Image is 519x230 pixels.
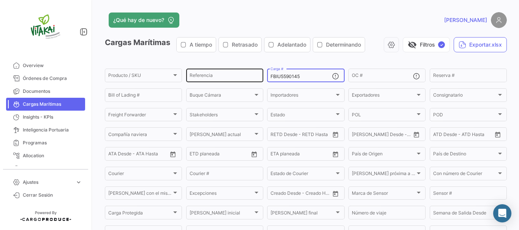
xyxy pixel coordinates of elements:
h3: Cargas Marítimas [105,37,367,52]
span: [PERSON_NAME] final [271,211,334,217]
span: Exportadores [352,94,415,99]
span: Stakeholders [190,113,253,119]
span: [PERSON_NAME] con el mismo estado [108,192,172,197]
input: Desde [271,152,284,158]
span: Compañía naviera [108,133,172,138]
span: Ajustes [23,179,72,186]
span: Courier [108,172,172,177]
a: Insights - KPIs [6,111,85,124]
span: ¿Qué hay de nuevo? [113,16,164,24]
span: Documentos [23,88,82,95]
span: A tiempo [190,41,212,49]
img: vitakai.png [27,9,65,47]
span: País de Origen [352,152,415,158]
span: [PERSON_NAME] actual [190,133,253,138]
span: Adelantado [277,41,306,49]
button: Open calendar [330,129,341,140]
span: País de Destino [433,152,497,158]
input: ATA Desde [108,152,131,158]
button: Open calendar [492,129,503,140]
img: placeholder-user.png [491,12,507,28]
a: Documentos [6,85,85,98]
span: visibility_off [408,40,417,49]
span: Importadores [271,94,334,99]
button: Open calendar [411,129,422,140]
input: ATA Hasta [137,152,165,158]
span: Overview [23,62,82,69]
div: Abrir Intercom Messenger [493,204,511,222]
span: Buque Cámara [190,94,253,99]
span: Excepciones [190,192,253,197]
span: ✓ [438,41,445,48]
span: Insights - KPIs [23,114,82,120]
input: Creado Desde [271,192,296,197]
span: Allocation [23,152,82,159]
button: Retrasado [219,38,261,52]
span: [PERSON_NAME] inicial [190,211,253,217]
span: Retrasado [232,41,258,49]
span: Freight Forwarder [108,113,172,119]
button: Open calendar [330,188,341,199]
input: Desde [352,133,366,138]
span: Consignatario [433,94,497,99]
a: Overview [6,59,85,72]
span: [PERSON_NAME] próxima a arribar en [352,172,415,177]
span: [PERSON_NAME] [444,16,487,24]
span: Determinando [326,41,361,49]
a: Courier [6,162,85,175]
input: Hasta [371,133,399,138]
span: Órdenes de Compra [23,75,82,82]
button: A tiempo [177,38,216,52]
input: ATD Desde [433,133,457,138]
a: Allocation [6,149,85,162]
button: Determinando [313,38,365,52]
button: Adelantado [264,38,310,52]
button: Open calendar [167,149,179,160]
button: Open calendar [248,149,260,160]
button: Exportar.xlsx [454,37,507,52]
span: Carga Protegida [108,211,172,217]
button: visibility_offFiltros✓ [403,37,450,52]
span: POD [433,113,497,119]
button: Open calendar [330,149,341,160]
span: Inteligencia Portuaria [23,127,82,133]
span: Estado [271,113,334,119]
input: Desde [271,133,284,138]
a: Cargas Marítimas [6,98,85,111]
button: ¿Qué hay de nuevo? [109,13,179,28]
a: Inteligencia Portuaria [6,124,85,136]
input: Hasta [290,152,318,158]
input: Hasta [290,133,318,138]
span: Semana de Salida Desde [433,211,497,217]
span: Estado de Courier [271,172,334,177]
span: Con número de Courier [433,172,497,177]
span: Courier [23,165,82,172]
span: Marca de Sensor [352,192,415,197]
span: Programas [23,139,82,146]
span: expand_more [75,179,82,186]
a: Programas [6,136,85,149]
a: Órdenes de Compra [6,72,85,85]
span: Cerrar Sesión [23,192,82,199]
input: Hasta [209,152,237,158]
input: ATD Hasta [462,133,491,138]
span: Producto / SKU [108,74,172,79]
span: POL [352,113,415,119]
input: Creado Hasta [302,192,330,197]
span: Cargas Marítimas [23,101,82,108]
input: Desde [190,152,203,158]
